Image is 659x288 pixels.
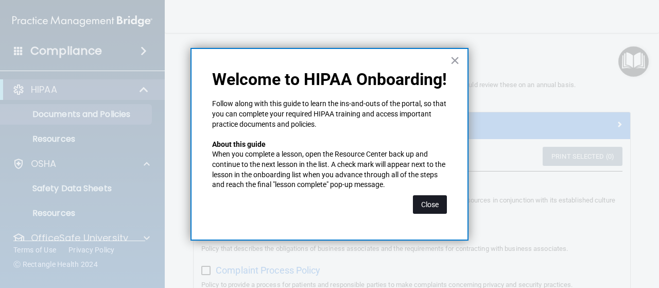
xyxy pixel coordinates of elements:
[212,99,447,129] p: Follow along with this guide to learn the ins-and-outs of the portal, so that you can complete yo...
[413,195,447,214] button: Close
[608,217,647,256] iframe: Drift Widget Chat Controller
[212,70,447,89] p: Welcome to HIPAA Onboarding!
[450,52,460,69] button: Close
[212,140,266,148] strong: About this guide
[212,149,447,190] p: When you complete a lesson, open the Resource Center back up and continue to the next lesson in t...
